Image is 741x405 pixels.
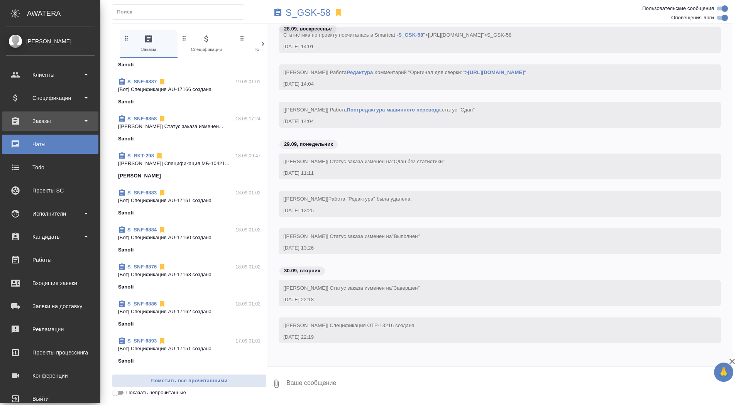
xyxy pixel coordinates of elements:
span: Показать непрочитанные [126,389,186,397]
div: [DATE] 11:11 [283,169,694,177]
a: Редактура [347,69,373,75]
a: Постредактура машинного перевода [347,107,440,113]
a: S_SNF-6887 [127,79,157,84]
span: "Сдан без статистики" [392,159,445,164]
p: [Бот] Спецификация AU-17160 создана [118,234,261,241]
span: Пользовательские сообщения [642,5,714,12]
a: Проекты процессинга [2,343,98,362]
span: Комментарий "Оригинал для сверки: [374,69,526,75]
a: Заявки на доставку [2,297,98,316]
div: Кандидаты [6,231,95,243]
span: Пометить все прочитанными [116,376,262,385]
p: [Бот] Спецификация AU-17161 создана [118,197,261,204]
div: S_SNF-685818.09 17:24[[PERSON_NAME]] Статус заказа изменен...Sanofi [112,110,267,147]
span: 🙏 [717,364,730,380]
div: Выйти [6,393,95,405]
svg: Отписаться [158,78,166,86]
p: 30.09, вторник [284,267,320,275]
div: S_SNF-689317.09 01:01[Бот] Спецификация AU-17151 созданаSanofi [112,332,267,370]
svg: Отписаться [158,226,166,234]
div: Заявки на доставку [6,300,95,312]
svg: Отписаться [158,337,166,345]
a: S_SNF-6883 [127,190,157,196]
div: [DATE] 22:19 [283,333,694,341]
svg: Зажми и перетащи, чтобы поменять порядок вкладок [181,34,188,42]
div: Работы [6,254,95,266]
p: Sanofi [118,283,134,291]
div: Проекты SC [6,185,95,196]
span: [[PERSON_NAME]] Работа . [283,69,526,75]
span: [[PERSON_NAME]] Статус заказа изменен на [283,285,420,291]
p: 18.09 01:02 [235,226,261,234]
span: "Выполнен" [392,233,420,239]
a: Todo [2,158,98,177]
div: S_SNF-688719.09 01:01[Бот] Спецификация AU-17166 созданаSanofi [112,73,267,110]
a: Чаты [2,135,98,154]
span: [[PERSON_NAME]] [283,196,412,202]
div: Исполнители [6,208,95,219]
div: Спецификации [6,92,95,104]
p: 18.09 01:02 [235,189,261,197]
p: [[PERSON_NAME]] Статус заказа изменен... [118,123,261,130]
div: [DATE] 14:04 [283,118,694,125]
a: S_SNF-6884 [127,227,157,233]
p: [Бот] Спецификация AU-17162 создана [118,308,261,316]
p: Sanofi [118,135,134,143]
button: Пометить все прочитанными [112,374,267,388]
div: Клиенты [6,69,95,81]
input: Поиск [117,7,244,17]
a: S_SNF-6886 [127,301,157,307]
svg: Отписаться [158,263,166,271]
span: [[PERSON_NAME]] Статус заказа изменен на [283,159,445,164]
span: [[PERSON_NAME]] Работа . [283,107,475,113]
p: 17.09 01:01 [235,337,261,345]
a: S_SNF-6876 [127,264,157,270]
span: статус "Сдан" [442,107,475,113]
div: S_RKT-29818.09 09:47[[PERSON_NAME]] Спецификация МБ-10421...[PERSON_NAME] [112,147,267,184]
p: Sanofi [118,98,134,106]
p: Sanofi [118,61,134,69]
p: 18.09 01:02 [235,300,261,308]
p: 18.09 01:02 [235,263,261,271]
p: [PERSON_NAME] [118,172,161,180]
a: S_SNF-6893 [127,338,157,344]
div: S_SNF-688418.09 01:02[Бот] Спецификация AU-17160 созданаSanofi [112,221,267,258]
a: Рекламации [2,320,98,339]
span: [[PERSON_NAME]] Статус заказа изменен на [283,233,420,239]
p: Sanofi [118,246,134,254]
p: 18.09 09:47 [235,152,261,160]
p: 18.09 17:24 [235,115,261,123]
p: 19.09 01:01 [235,78,261,86]
div: S_SNF-687618.09 01:02[Бот] Спецификация AU-17163 созданаSanofi [112,258,267,295]
a: S_SNF-6858 [127,116,157,121]
p: [Бот] Спецификация AU-17163 создана [118,271,261,278]
a: Работы [2,250,98,270]
div: Todo [6,162,95,173]
a: S_RKT-298 [127,153,154,159]
a: Входящие заявки [2,273,98,293]
div: Проекты процессинга [6,347,95,358]
svg: Зажми и перетащи, чтобы поменять порядок вкладок [123,34,130,42]
div: [DATE] 14:04 [283,80,694,88]
div: [DATE] 13:25 [283,207,694,214]
a: Проекты SC [2,181,98,200]
p: Sanofi [118,320,134,328]
svg: Отписаться [158,189,166,197]
p: 28.09, воскресенье [284,25,332,33]
div: [PERSON_NAME] [6,37,95,46]
span: Клиенты [239,34,290,53]
svg: Зажми и перетащи, чтобы поменять порядок вкладок [239,34,246,42]
svg: Отписаться [158,300,166,308]
div: Чаты [6,138,95,150]
div: Рекламации [6,324,95,335]
svg: Отписаться [156,152,163,160]
span: Оповещения-логи [671,14,714,22]
a: S_GSK-58 [286,9,331,17]
div: [DATE] 13:26 [283,244,694,252]
div: AWATERA [27,6,100,21]
div: S_SNF-688618.09 01:02[Бот] Спецификация AU-17162 созданаSanofi [112,295,267,332]
p: Sanofi [118,209,134,217]
p: [Бот] Спецификация AU-17151 создана [118,345,261,353]
a: ">[URL][DOMAIN_NAME]" [462,69,526,75]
